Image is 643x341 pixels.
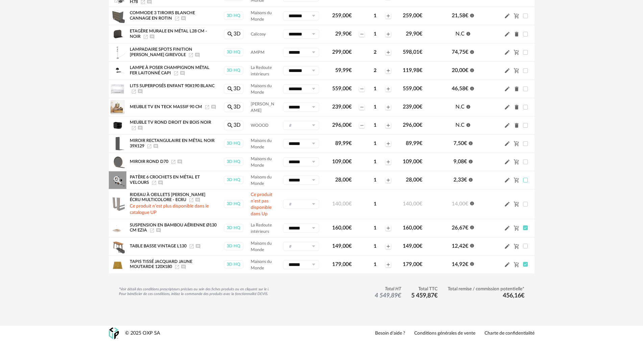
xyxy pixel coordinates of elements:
a: Magnify icon3D [224,29,244,39]
span: Lits superposés enfant 90x190 blanc [130,84,215,88]
span: Miroir rond D70 [130,160,168,164]
span: Magnify icon [227,104,233,109]
span: Pencil icon [504,177,510,183]
span: Launch icon [174,265,180,269]
span: 46,58 [452,86,468,91]
span: Magnify icon [227,86,233,91]
span: Meuble TV en teck massif 90 cm [130,105,202,109]
div: 1 [365,141,385,147]
div: 1 [365,225,385,231]
span: Ajouter un commentaire [195,53,200,57]
span: € [419,31,422,36]
span: Information icon [466,103,471,109]
a: Launch icon [189,198,194,202]
span: € [419,201,422,206]
span: € [349,31,352,36]
a: Launch icon [143,34,148,39]
span: Tapis tissé jacquard jaune moutarde 120x180 [130,260,192,269]
span: € [349,68,352,73]
div: Sélectionner un groupe [283,102,319,112]
img: Product pack shot [110,9,125,23]
span: Plus icon [386,31,391,37]
span: Cart Minus icon [514,49,520,55]
span: La Redoute intérieurs [251,66,272,76]
span: Maisons du Monde [251,157,272,167]
div: 3D HQ [224,260,244,269]
a: 3D HQ [223,66,244,75]
img: Product pack shot [110,82,125,96]
span: Information icon [470,243,474,248]
div: 3D HQ [224,11,244,20]
span: Maisons du Monde [251,260,272,270]
span: € [419,159,422,164]
span: 2,33 [453,177,467,182]
span: € [419,104,422,109]
span: Ajouter un commentaire [177,160,182,164]
span: Ajouter un commentaire [180,71,185,75]
span: € [465,86,468,91]
a: Launch icon [149,228,155,232]
span: Delete icon [514,86,520,92]
span: 239,00 [332,104,352,109]
span: Ajouter un commentaire [211,105,216,109]
span: € [349,159,352,164]
img: Product pack shot [110,221,125,235]
span: Etagère murale en Métal L28 cm - Noir [130,29,207,39]
span: Information icon [470,67,474,72]
span: Launch icon [173,71,179,75]
span: Pencil icon [504,159,510,165]
span: AMPM [251,50,265,54]
span: € [419,49,422,55]
div: 3D HQ [224,66,244,75]
span: Plus icon [386,123,391,128]
span: Launch icon [147,144,152,148]
span: Ajouter un commentaire [181,16,186,20]
span: Maisons du Monde [251,175,272,186]
span: Launch icon [174,16,180,20]
span: 9,08 [453,159,467,164]
a: Launch icon [131,126,137,130]
span: Calicosy [251,32,266,36]
a: 3D HQ [223,176,244,184]
span: € [398,293,401,299]
span: Plus icon [386,244,391,249]
span: Plus icon [386,262,391,267]
span: Plus icon [386,159,391,165]
span: Commode 3 tiroirs blanche cannage en rotin [130,11,195,20]
span: Information icon [470,12,474,18]
span: € [465,201,468,206]
span: Plus icon [386,141,391,146]
span: Plus icon [386,86,391,92]
div: 3D HQ [224,139,244,148]
div: 1 [365,159,385,165]
a: Magnify icon3D [224,120,244,130]
div: 1 [365,243,385,249]
span: € [349,13,352,18]
span: 5 459,87 [411,293,438,299]
a: Charte de confidentialité [485,331,535,337]
span: Pencil icon [504,67,510,74]
div: 3D HQ [224,200,244,208]
span: 109,00 [403,159,422,164]
span: 29,90 [335,31,352,36]
div: Sélectionner un groupe [283,242,319,251]
span: 140,00 [403,201,422,206]
span: 59,99 [335,68,352,73]
a: Magnify icon3D [224,84,244,94]
span: € [419,13,422,18]
a: 3D HQ [223,224,244,232]
span: [PERSON_NAME] [251,102,274,113]
a: 3D HQ [223,48,244,56]
span: € [349,86,352,91]
span: 12,42 [452,243,468,249]
span: Cart Minus icon [514,68,520,73]
div: 1 [365,262,385,268]
div: Sélectionner un groupe [283,84,319,94]
span: € [465,13,468,18]
span: Pencil icon [504,13,510,19]
div: 2 [365,49,385,55]
span: Information icon [470,224,474,230]
span: Magnify Plus Outline icon [113,175,123,185]
span: 179,00 [403,262,422,267]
